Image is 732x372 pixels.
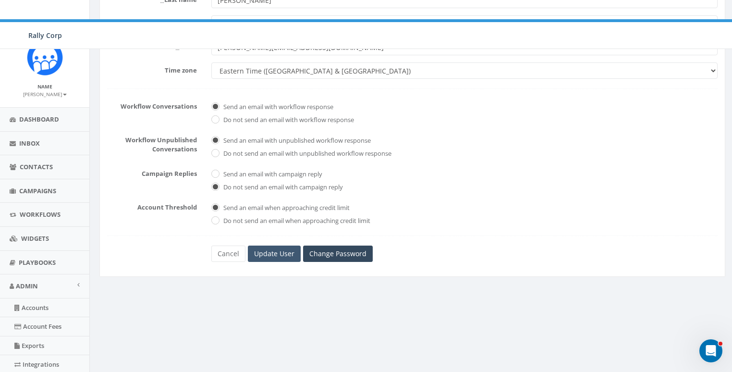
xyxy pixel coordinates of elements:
[248,246,301,262] input: Update User
[100,62,204,75] label: Time zone
[19,258,56,267] span: Playbooks
[221,136,371,146] label: Send an email with unpublished workflow response
[27,39,63,75] img: Icon_1.png
[100,99,204,111] label: Workflow Conversations
[20,162,53,171] span: Contacts
[221,183,343,192] label: Do not send an email with campaign reply
[19,115,59,124] span: Dashboard
[16,282,38,290] span: Admin
[221,115,354,125] label: Do not send an email with workflow response
[221,149,391,159] label: Do not send an email with unpublished workflow response
[100,199,204,212] label: Account Threshold
[699,339,722,362] iframe: Intercom live chat
[19,139,40,148] span: Inbox
[37,83,52,90] small: Name
[221,102,333,112] label: Send an email with workflow response
[221,216,370,226] label: Do not send an email when approaching credit limit
[23,91,67,98] small: [PERSON_NAME]
[100,166,204,178] label: Campaign Replies
[19,186,56,195] span: Campaigns
[100,15,204,28] label: Phone
[303,246,373,262] a: Change Password
[23,89,67,98] a: [PERSON_NAME]
[221,203,350,213] label: Send an email when approaching credit limit
[211,246,245,262] a: Cancel
[28,31,62,40] span: Rally Corp
[20,210,61,219] span: Workflows
[21,234,49,243] span: Widgets
[100,132,204,153] label: Workflow Unpublished Conversations
[221,170,322,179] label: Send an email with campaign reply
[211,15,718,32] input: +1 222 3334455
